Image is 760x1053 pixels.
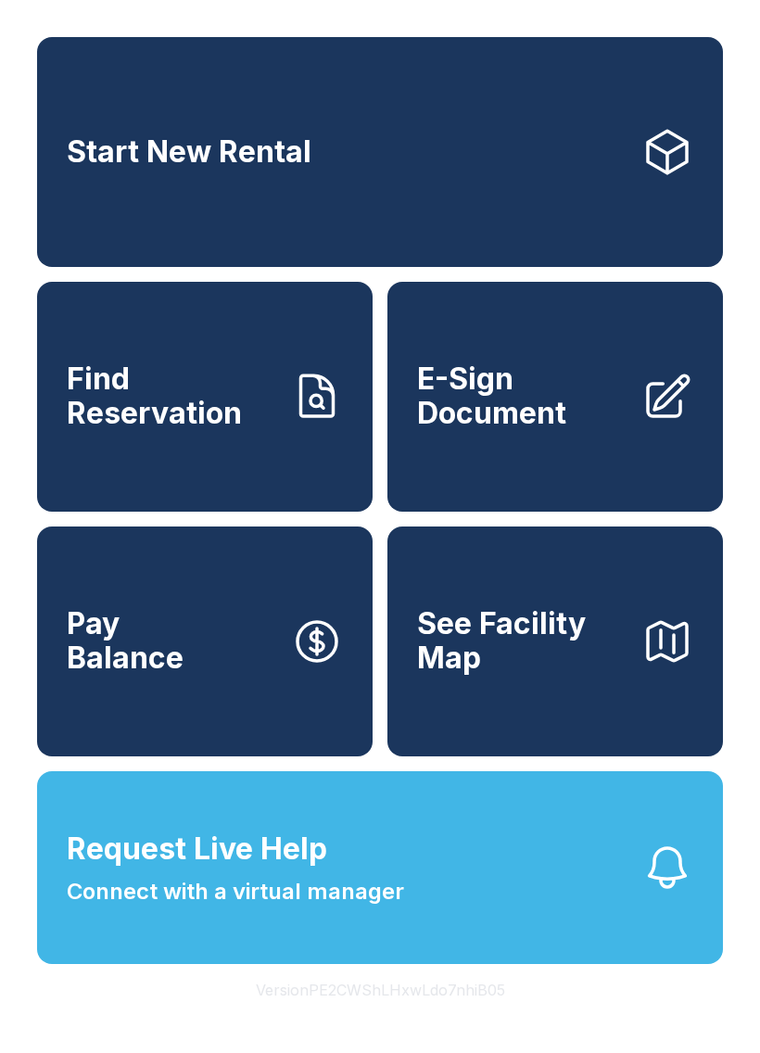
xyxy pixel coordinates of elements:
span: Request Live Help [67,827,327,871]
span: See Facility Map [417,607,627,675]
span: Find Reservation [67,362,276,430]
span: Start New Rental [67,135,311,170]
a: Find Reservation [37,282,373,512]
span: Pay Balance [67,607,184,675]
span: Connect with a virtual manager [67,875,404,908]
span: E-Sign Document [417,362,627,430]
button: See Facility Map [387,526,723,756]
button: Request Live HelpConnect with a virtual manager [37,771,723,964]
a: PayBalance [37,526,373,756]
button: VersionPE2CWShLHxwLdo7nhiB05 [241,964,520,1016]
a: Start New Rental [37,37,723,267]
a: E-Sign Document [387,282,723,512]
